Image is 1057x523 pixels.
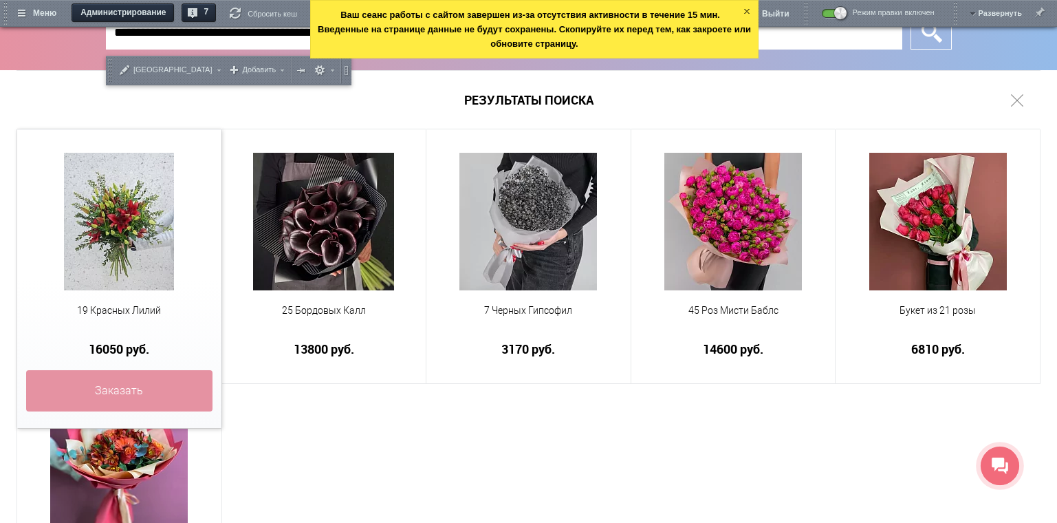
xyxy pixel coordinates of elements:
[231,303,417,318] span: 25 Бордовых Калл
[253,153,394,290] img: 25 Бордовых Калл
[64,153,174,290] img: 19 Красных Лилий
[905,9,940,17] span: включен
[74,3,175,23] span: Администрирование
[844,303,1031,318] span: Букет из 21 розы
[231,303,417,334] a: 25 Бордовых Калл
[133,56,213,84] span: [GEOGRAPHIC_DATA]
[821,8,940,24] a: Режим правкивключен
[664,153,802,290] img: 45 Роз Мисти Баблс
[182,3,217,23] a: 7
[243,56,276,84] span: Добавить
[844,342,1031,356] a: 6810 руб.
[844,303,1031,334] a: Букет из 21 розы
[117,56,215,85] a: [GEOGRAPHIC_DATA]
[979,3,1022,22] a: Развернуть
[17,70,1040,129] h1: Результаты поиска
[435,342,622,356] a: 3170 руб.
[762,3,789,24] a: Выйти
[26,303,213,334] a: 19 Красных Лилий
[640,342,827,356] a: 14600 руб.
[231,342,417,356] a: 13800 руб.
[869,153,1007,290] img: Букет из 21 розы
[230,8,297,21] a: Сбросить кеш
[435,303,622,318] span: 7 Черных Гипсофил
[226,56,279,85] a: Добавить
[640,303,827,318] span: 45 Роз Мисти Баблс
[11,3,65,23] a: Меню
[224,56,288,85] span: Добавить включаемую область текущего раздела
[72,3,175,23] a: Администрирование
[199,3,217,23] span: 7
[115,56,224,85] span: Редактировать включаемую область раздела
[106,87,952,95] div: Двойной щелчок - Редактировать включаемую область раздела
[435,303,622,334] a: 7 Черных Гипсофил
[248,8,297,20] span: Сбросить кеш
[13,4,65,24] span: Меню
[459,153,597,290] img: 7 Черных Гипсофил
[640,303,827,334] a: 45 Роз Мисти Баблс
[853,8,902,24] span: Режим правки
[979,3,1022,16] span: Развернуть
[26,342,213,356] a: 16050 руб.
[26,303,213,318] span: 19 Красных Лилий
